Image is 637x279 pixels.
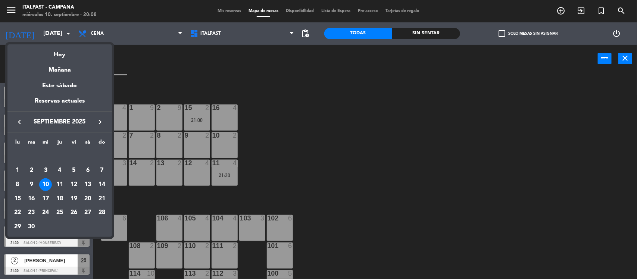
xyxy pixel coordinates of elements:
td: 13 de septiembre de 2025 [81,178,95,192]
td: 4 de septiembre de 2025 [53,163,67,178]
i: keyboard_arrow_right [96,117,104,126]
div: 3 [39,164,52,177]
td: 8 de septiembre de 2025 [10,178,25,192]
div: 4 [53,164,66,177]
div: 11 [53,178,66,191]
span: septiembre 2025 [26,117,93,127]
td: 2 de septiembre de 2025 [25,163,39,178]
td: 18 de septiembre de 2025 [53,192,67,206]
div: 30 [25,220,38,233]
td: 29 de septiembre de 2025 [10,220,25,234]
th: domingo [95,138,109,150]
td: 16 de septiembre de 2025 [25,192,39,206]
button: keyboard_arrow_left [13,117,26,127]
div: 25 [53,206,66,219]
div: 26 [68,206,80,219]
td: 17 de septiembre de 2025 [38,192,53,206]
div: Este sábado [7,75,112,96]
th: miércoles [38,138,53,150]
td: 26 de septiembre de 2025 [67,206,81,220]
td: 22 de septiembre de 2025 [10,206,25,220]
th: jueves [53,138,67,150]
div: Reservas actuales [7,96,112,112]
td: 27 de septiembre de 2025 [81,206,95,220]
td: 7 de septiembre de 2025 [95,163,109,178]
td: 15 de septiembre de 2025 [10,192,25,206]
div: 2 [25,164,38,177]
div: 8 [11,178,24,191]
div: 21 [96,192,108,205]
div: 5 [68,164,80,177]
td: 24 de septiembre de 2025 [38,206,53,220]
td: 12 de septiembre de 2025 [67,178,81,192]
div: 18 [53,192,66,205]
th: sábado [81,138,95,150]
div: 10 [39,178,52,191]
td: 5 de septiembre de 2025 [67,163,81,178]
td: 25 de septiembre de 2025 [53,206,67,220]
td: 28 de septiembre de 2025 [95,206,109,220]
td: 20 de septiembre de 2025 [81,192,95,206]
i: keyboard_arrow_left [15,117,24,126]
div: 20 [81,192,94,205]
div: 15 [11,192,24,205]
td: 23 de septiembre de 2025 [25,206,39,220]
td: SEP. [10,150,109,164]
div: 28 [96,206,108,219]
div: 16 [25,192,38,205]
td: 11 de septiembre de 2025 [53,178,67,192]
div: 13 [81,178,94,191]
div: Mañana [7,60,112,75]
td: 9 de septiembre de 2025 [25,178,39,192]
td: 21 de septiembre de 2025 [95,192,109,206]
div: 12 [68,178,80,191]
td: 19 de septiembre de 2025 [67,192,81,206]
div: 19 [68,192,80,205]
button: keyboard_arrow_right [93,117,107,127]
div: 24 [39,206,52,219]
td: 6 de septiembre de 2025 [81,163,95,178]
div: 7 [96,164,108,177]
div: 27 [81,206,94,219]
div: 29 [11,220,24,233]
div: 17 [39,192,52,205]
div: 9 [25,178,38,191]
td: 3 de septiembre de 2025 [38,163,53,178]
div: Hoy [7,44,112,60]
div: 6 [81,164,94,177]
th: viernes [67,138,81,150]
div: 23 [25,206,38,219]
div: 1 [11,164,24,177]
th: martes [25,138,39,150]
th: lunes [10,138,25,150]
td: 14 de septiembre de 2025 [95,178,109,192]
div: 14 [96,178,108,191]
td: 10 de septiembre de 2025 [38,178,53,192]
td: 1 de septiembre de 2025 [10,163,25,178]
div: 22 [11,206,24,219]
td: 30 de septiembre de 2025 [25,220,39,234]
